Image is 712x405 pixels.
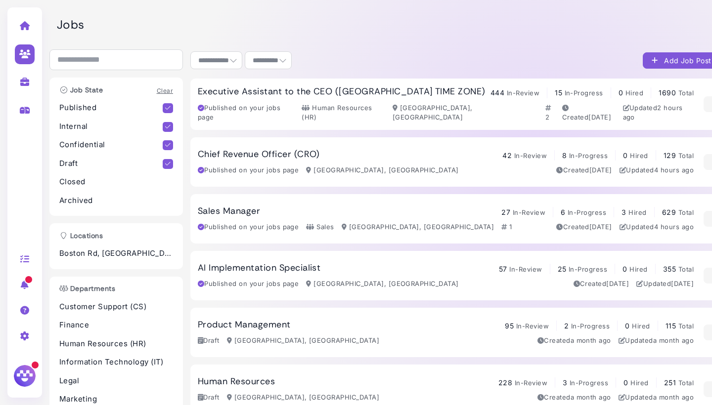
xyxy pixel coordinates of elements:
span: In-Review [509,265,542,273]
a: Clear [157,87,173,94]
p: Customer Support (CS) [59,301,173,313]
h3: Product Management [198,320,291,330]
h3: Departments [54,284,120,293]
time: Aug 24, 2025 [654,166,694,174]
span: 42 [502,151,512,160]
p: Finance [59,320,173,331]
span: Total [678,322,694,330]
p: Boston Rd, [GEOGRAPHIC_DATA], [GEOGRAPHIC_DATA] [59,248,173,259]
time: Jul 17, 2025 [653,336,694,344]
span: Total [678,265,694,273]
span: Hired [630,379,648,387]
span: 95 [505,322,514,330]
span: 2 [564,322,569,330]
p: Information Technology (IT) [59,357,173,368]
h3: AI Implementation Specialist [198,263,320,274]
p: Draft [59,158,163,169]
span: 27 [501,208,510,216]
span: Hired [629,265,647,273]
span: In-Progress [569,152,608,160]
div: [GEOGRAPHIC_DATA], [GEOGRAPHIC_DATA] [393,103,538,122]
div: Published on your jobs page [198,279,299,289]
div: [GEOGRAPHIC_DATA], [GEOGRAPHIC_DATA] [227,393,379,403]
div: Updated [620,165,694,175]
time: Jul 17, 2025 [653,393,694,401]
div: Sales [306,222,334,232]
span: In-Review [513,208,545,216]
h3: Job State [54,86,108,94]
span: 444 [490,88,504,97]
span: Total [678,379,694,387]
p: Internal [59,121,163,132]
span: 0 [625,322,629,330]
p: Human Resources (HR) [59,338,173,350]
span: Total [678,208,694,216]
p: Confidential [59,139,163,151]
h3: Executive Assistant to the CEO ([GEOGRAPHIC_DATA] TIME ZONE) [198,86,486,97]
div: Draft [198,393,220,403]
div: Published on your jobs page [198,165,299,175]
span: 0 [619,88,623,97]
div: Updated [619,393,694,403]
h3: Human Resources [198,376,275,387]
span: 57 [499,265,507,273]
span: 0 [623,378,628,387]
time: Apr 25, 2025 [589,223,612,231]
span: In-Review [515,379,547,387]
p: Marketing [59,394,173,405]
h3: Locations [54,232,108,240]
time: Jul 17, 2025 [571,336,611,344]
div: 2 [545,103,557,122]
h3: Chief Revenue Officer (CRO) [198,149,320,160]
div: Draft [198,336,220,346]
div: Created [537,393,611,403]
span: Hired [628,208,646,216]
time: Jun 09, 2025 [589,166,612,174]
span: 355 [663,265,676,273]
span: 0 [623,265,627,273]
span: In-Review [507,89,539,97]
div: Created [562,103,616,122]
span: Hired [625,89,643,97]
time: Aug 20, 2025 [671,280,694,287]
img: Megan [12,364,37,388]
span: 8 [562,151,567,160]
div: Created [556,222,612,232]
span: 629 [662,208,676,216]
span: 115 [666,322,676,330]
div: [GEOGRAPHIC_DATA], [GEOGRAPHIC_DATA] [342,222,494,232]
time: Jul 17, 2025 [571,393,611,401]
time: May 19, 2025 [606,280,629,287]
div: [GEOGRAPHIC_DATA], [GEOGRAPHIC_DATA] [306,279,458,289]
span: 3 [563,378,567,387]
span: Total [678,152,694,160]
span: Hired [632,322,650,330]
div: Updated [620,222,694,232]
div: [GEOGRAPHIC_DATA], [GEOGRAPHIC_DATA] [227,336,379,346]
div: Published on your jobs page [198,103,294,122]
div: Updated [619,336,694,346]
span: 15 [555,88,562,97]
span: Hired [630,152,648,160]
div: Published on your jobs page [198,222,299,232]
h3: Sales Manager [198,206,260,217]
span: In-Progress [569,265,607,273]
span: 3 [622,208,626,216]
span: In-Progress [570,379,608,387]
span: In-Review [514,152,547,160]
span: Total [678,89,694,97]
p: Legal [59,375,173,387]
div: 1 [501,222,512,232]
div: Updated [623,103,694,122]
span: 129 [664,151,676,160]
time: May 02, 2025 [588,113,611,121]
span: 1690 [659,88,676,97]
div: [GEOGRAPHIC_DATA], [GEOGRAPHIC_DATA] [306,165,458,175]
div: Human Resources (HR) [302,103,385,122]
span: In-Review [516,322,549,330]
p: Published [59,102,163,114]
span: In-Progress [571,322,610,330]
span: 0 [623,151,627,160]
div: Created [574,279,629,289]
span: 228 [498,378,512,387]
